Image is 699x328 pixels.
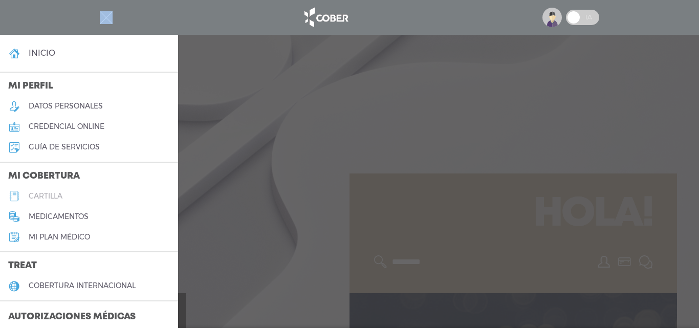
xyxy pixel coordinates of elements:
h5: credencial online [29,122,104,131]
img: Cober_menu-close-white.svg [100,11,113,24]
h5: cartilla [29,192,62,201]
img: logo_cober_home-white.png [299,5,353,30]
h5: Mi plan médico [29,233,90,242]
h4: inicio [29,48,55,58]
h5: datos personales [29,102,103,111]
h5: guía de servicios [29,143,100,151]
h5: cobertura internacional [29,281,136,290]
h5: medicamentos [29,212,89,221]
img: profile-placeholder.svg [542,8,562,27]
